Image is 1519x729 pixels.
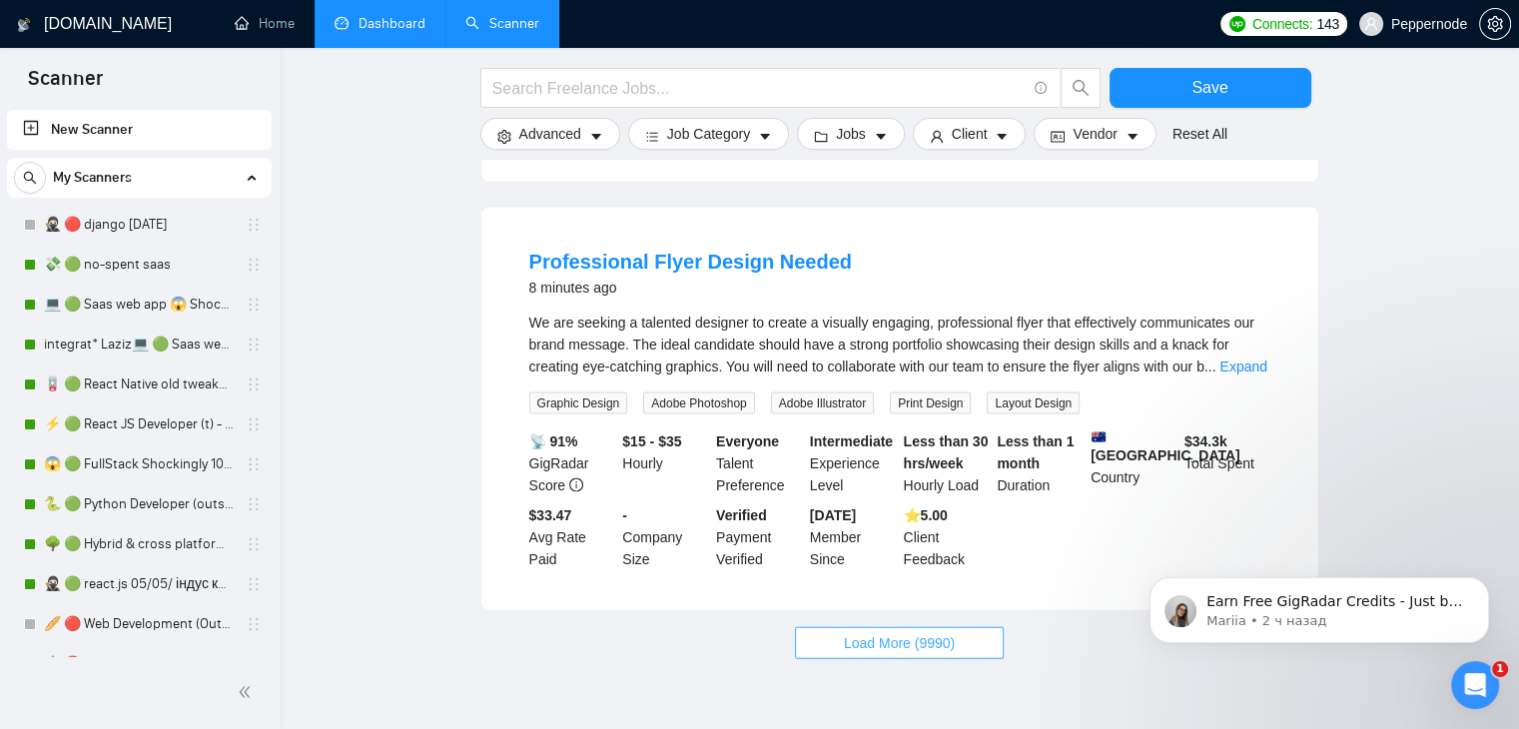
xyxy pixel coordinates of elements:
button: search [1061,68,1101,108]
div: Duration [993,430,1087,496]
span: holder [246,456,262,472]
a: 🌳 🟢 Hybrid & cross platform 07/04 changed start [44,524,234,564]
a: 🪫 🟢 React Native old tweaked 05.05 індус копі [44,364,234,404]
span: caret-down [589,129,603,144]
img: logo [17,9,31,41]
div: Talent Preference [712,430,806,496]
span: setting [1480,16,1510,32]
span: We are seeking a talented designer to create a visually engaging, professional flyer that effecti... [529,315,1254,374]
b: [GEOGRAPHIC_DATA] [1091,430,1240,463]
a: searchScanner [465,15,539,32]
b: 📡 91% [529,433,578,449]
span: Connects: [1252,13,1312,35]
a: 💲 🔴 Enterprise client [44,644,234,684]
b: Everyone [716,433,779,449]
button: idcardVendorcaret-down [1034,118,1155,150]
b: Less than 30 hrs/week [904,433,989,471]
span: Graphic Design [529,392,628,414]
b: $ 34.3k [1184,433,1227,449]
a: setting [1479,16,1511,32]
span: Job Category [667,123,750,145]
a: 💻 🟢 Saas web app 😱 Shockingly 27/11 [44,285,234,325]
div: 8 minutes ago [529,276,852,300]
button: settingAdvancedcaret-down [480,118,620,150]
button: Load More (9990) [795,627,1004,659]
a: homeHome [235,15,295,32]
span: double-left [238,682,258,702]
iframe: Intercom live chat [1451,661,1499,709]
div: Avg Rate Paid [525,504,619,570]
a: Expand [1219,359,1266,374]
span: caret-down [758,129,772,144]
span: Scanner [12,64,119,106]
div: We are seeking a talented designer to create a visually engaging, professional flyer that effecti... [529,312,1270,377]
span: ... [1204,359,1216,374]
b: Less than 1 month [997,433,1074,471]
div: Experience Level [806,430,900,496]
b: Verified [716,507,767,523]
a: 🥖 🔴 Web Development (Outsource) [44,604,234,644]
b: Intermediate [810,433,893,449]
div: GigRadar Score [525,430,619,496]
a: 😱 🟢 FullStack Shockingly 10/01 [44,444,234,484]
a: integrat* Laziz💻 🟢 Saas web app 😱 Shockingly 27/11 [44,325,234,364]
span: setting [497,129,511,144]
span: caret-down [995,129,1009,144]
span: info-circle [1035,82,1048,95]
button: search [14,162,46,194]
div: Payment Verified [712,504,806,570]
div: Member Since [806,504,900,570]
span: Load More (9990) [844,632,955,654]
a: 💸 🟢 no-spent saas [44,245,234,285]
button: setting [1479,8,1511,40]
span: holder [246,297,262,313]
span: Vendor [1073,123,1117,145]
span: 143 [1316,13,1338,35]
a: dashboardDashboard [335,15,425,32]
b: ⭐️ 5.00 [904,507,948,523]
span: info-circle [569,478,583,492]
a: New Scanner [23,110,256,150]
span: Adobe Illustrator [771,392,874,414]
span: Adobe Photoshop [643,392,754,414]
span: Advanced [519,123,581,145]
b: $15 - $35 [622,433,681,449]
span: holder [246,376,262,392]
div: Country [1087,430,1180,496]
div: Total Spent [1180,430,1274,496]
span: holder [246,217,262,233]
a: 🐍 🟢 Python Developer (outstaff) [44,484,234,524]
span: Print Design [890,392,971,414]
span: bars [645,129,659,144]
div: Client Feedback [900,504,994,570]
b: - [622,507,627,523]
a: 🥷🏻 🟢 react.js 05/05/ індус копі 19/05 change end [44,564,234,604]
img: 🇦🇺 [1092,430,1106,444]
button: Save [1110,68,1311,108]
span: holder [246,616,262,632]
span: search [15,171,45,185]
div: Company Size [618,504,712,570]
div: Hourly Load [900,430,994,496]
span: caret-down [874,129,888,144]
span: caret-down [1126,129,1139,144]
a: 🥷🏻 🔴 django [DATE] [44,205,234,245]
b: [DATE] [810,507,856,523]
button: userClientcaret-down [913,118,1027,150]
button: folderJobscaret-down [797,118,905,150]
span: user [930,129,944,144]
span: holder [246,257,262,273]
span: Save [1191,75,1227,100]
span: 1 [1492,661,1508,677]
input: Search Freelance Jobs... [492,76,1026,101]
span: Jobs [836,123,866,145]
span: Layout Design [987,392,1080,414]
span: idcard [1051,129,1065,144]
span: holder [246,576,262,592]
span: Client [952,123,988,145]
iframe: Intercom notifications сообщение [1120,535,1519,675]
